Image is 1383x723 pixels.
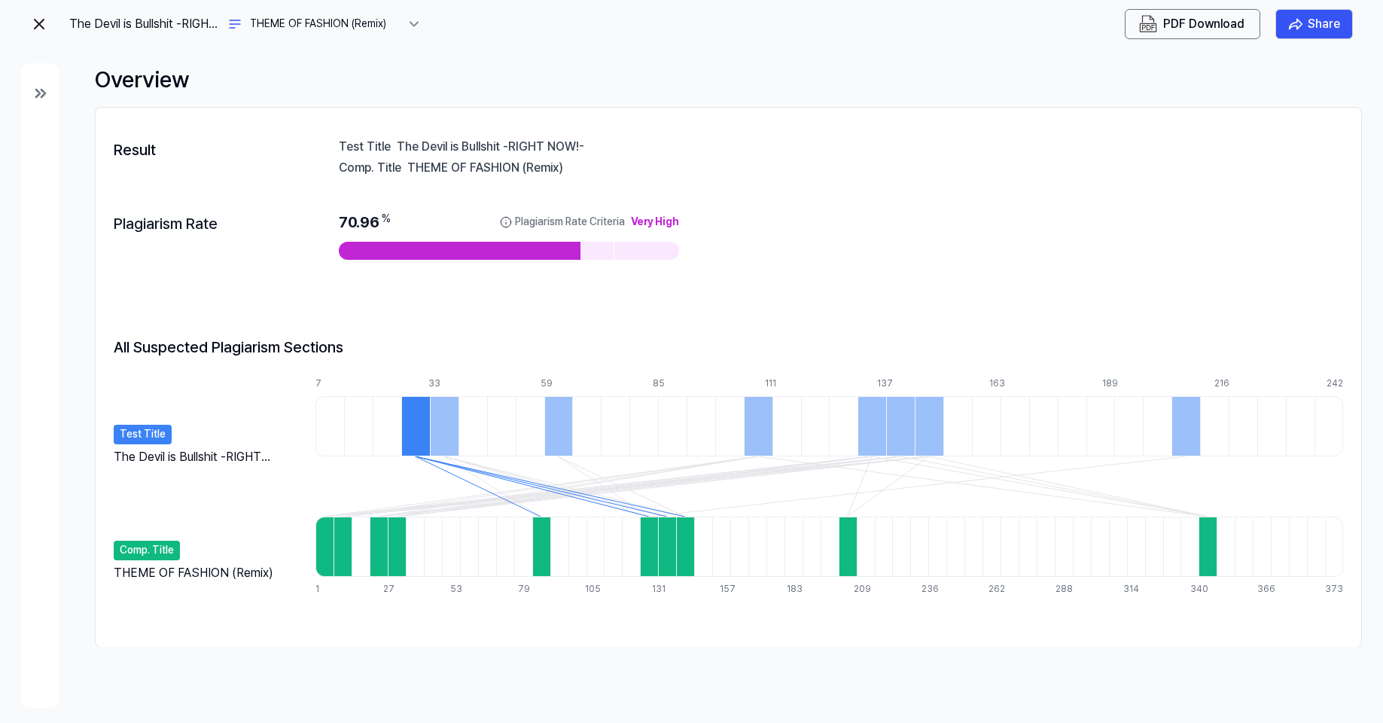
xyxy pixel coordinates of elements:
[450,583,468,596] div: 53
[114,335,343,359] h2: All Suspected Plagiarism Sections
[315,583,334,596] div: 1
[1163,14,1244,34] div: PDF Download
[69,15,220,33] div: The Devil is Bullshit -RIGHT NOW!-
[250,17,401,32] div: THEME OF FASHION (Remix)
[854,583,872,596] div: 209
[339,138,391,153] div: Test Title
[631,215,679,230] div: Very High
[383,583,401,596] div: 27
[114,212,267,236] div: Plagiarism Rate
[989,583,1007,596] div: 262
[114,541,180,560] div: Comp. Title
[30,15,48,33] img: exit
[226,15,244,33] img: another title
[428,377,457,390] div: 33
[1136,15,1247,33] button: PDF Download
[1123,583,1141,596] div: 314
[1308,14,1340,34] div: Share
[1214,377,1243,390] div: 216
[114,448,300,462] div: The Devil is Bullshit -RIGHT NOW!-
[989,377,1018,390] div: 163
[652,583,670,596] div: 131
[114,564,273,582] div: THEME OF FASHION (Remix)
[500,212,679,233] button: Plagiarism Rate CriteriaVery High
[1288,17,1303,32] img: share
[339,159,401,174] div: Comp. Title
[1325,583,1343,596] div: 373
[877,377,906,390] div: 137
[1056,583,1074,596] div: 288
[1275,9,1353,39] button: Share
[720,583,738,596] div: 157
[407,159,1343,174] div: THEME OF FASHION (Remix)
[653,377,681,390] div: 85
[765,377,794,390] div: 111
[1102,377,1131,390] div: 189
[1257,583,1275,596] div: 366
[921,583,940,596] div: 236
[1190,583,1208,596] div: 340
[518,583,536,596] div: 79
[541,377,569,390] div: 59
[787,583,805,596] div: 183
[382,212,391,233] div: %
[515,215,625,230] div: Plagiarism Rate Criteria
[1139,15,1157,33] img: PDF Download
[585,583,603,596] div: 105
[339,212,679,233] div: 70.96
[95,63,1362,95] div: Overview
[315,377,344,390] div: 7
[397,138,1343,153] div: The Devil is Bullshit -RIGHT NOW!-
[1327,377,1343,390] div: 242
[114,425,172,444] div: Test Title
